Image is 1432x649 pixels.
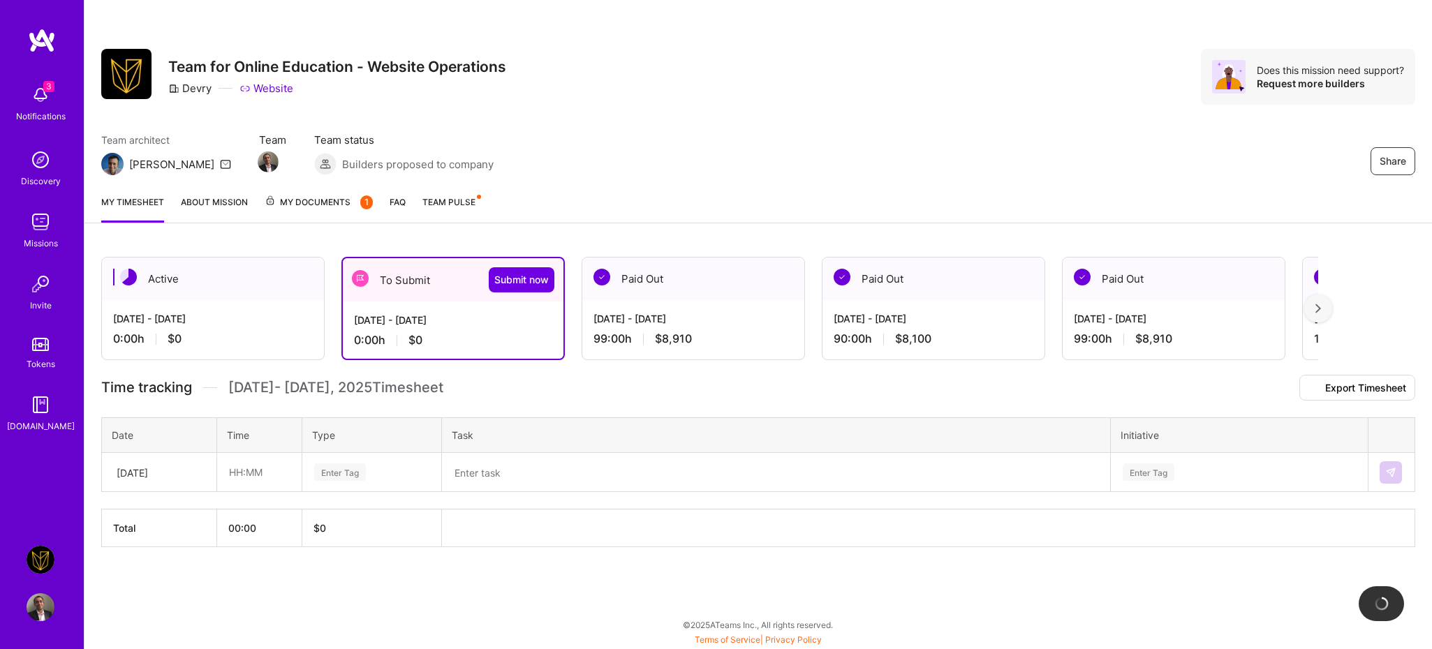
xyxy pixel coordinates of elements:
[258,151,279,172] img: Team Member Avatar
[27,593,54,621] img: User Avatar
[24,236,58,251] div: Missions
[27,391,54,419] img: guide book
[582,258,804,300] div: Paid Out
[834,311,1033,326] div: [DATE] - [DATE]
[1380,154,1406,168] span: Share
[593,331,793,346] div: 99:00 h
[442,418,1111,453] th: Task
[101,195,164,223] a: My timesheet
[28,28,56,53] img: logo
[895,331,931,346] span: $8,100
[390,195,406,223] a: FAQ
[217,509,302,547] th: 00:00
[43,81,54,92] span: 3
[765,634,822,645] a: Privacy Policy
[1135,331,1172,346] span: $8,910
[23,593,58,621] a: User Avatar
[494,273,549,287] span: Submit now
[1121,428,1358,442] div: Initiative
[27,357,55,371] div: Tokens
[314,153,337,175] img: Builders proposed to company
[102,418,217,453] th: Date
[360,195,373,209] div: 1
[101,49,152,99] img: Company Logo
[489,267,554,292] button: Submit now
[168,58,506,75] h3: Team for Online Education - Website Operations
[259,133,286,147] span: Team
[168,331,182,346] span: $0
[1074,269,1091,285] img: Paid Out
[342,157,494,172] span: Builders proposed to company
[314,461,366,483] div: Enter Tag
[21,174,61,188] div: Discovery
[1212,60,1246,94] img: Avatar
[27,546,54,574] img: Devry: Team for Online Education - Website Operations
[1315,304,1321,313] img: right
[30,298,52,313] div: Invite
[32,338,49,351] img: tokens
[16,109,66,124] div: Notifications
[352,270,369,287] img: To Submit
[422,195,480,223] a: Team Pulse
[101,133,231,147] span: Team architect
[343,258,563,301] div: To Submit
[120,269,137,285] img: Active
[117,465,148,479] div: [DATE]
[408,333,422,348] span: $0
[1373,595,1390,612] img: loading
[181,195,248,223] a: About Mission
[695,634,760,645] a: Terms of Service
[129,157,214,172] div: [PERSON_NAME]
[695,634,822,645] span: |
[1257,64,1404,77] div: Does this mission need support?
[822,258,1045,300] div: Paid Out
[239,81,293,96] a: Website
[220,158,231,170] i: icon Mail
[1385,467,1396,478] img: Submit
[593,269,610,285] img: Paid Out
[422,197,475,207] span: Team Pulse
[113,331,313,346] div: 0:00 h
[259,150,277,174] a: Team Member Avatar
[354,313,552,327] div: [DATE] - [DATE]
[1063,258,1285,300] div: Paid Out
[1074,331,1274,346] div: 99:00 h
[193,469,200,476] i: icon Chevron
[1257,77,1404,90] div: Request more builders
[265,195,373,210] span: My Documents
[102,509,217,547] th: Total
[101,379,192,396] span: Time tracking
[302,418,442,453] th: Type
[1074,311,1274,326] div: [DATE] - [DATE]
[1314,269,1331,285] img: Paid Out
[113,311,313,326] div: [DATE] - [DATE]
[218,454,301,491] input: HH:MM
[27,270,54,298] img: Invite
[27,81,54,109] img: bell
[593,311,793,326] div: [DATE] - [DATE]
[27,146,54,174] img: discovery
[168,81,212,96] div: Devry
[265,195,373,223] a: My Documents1
[7,419,75,433] div: [DOMAIN_NAME]
[1371,147,1415,175] button: Share
[27,208,54,236] img: teamwork
[314,133,494,147] span: Team status
[84,607,1432,642] div: © 2025 ATeams Inc., All rights reserved.
[23,546,58,574] a: Devry: Team for Online Education - Website Operations
[313,522,326,534] span: $ 0
[227,428,292,442] div: Time
[1308,384,1320,394] i: icon Download
[1299,375,1415,401] button: Export Timesheet
[228,379,443,396] span: [DATE] - [DATE] , 2025 Timesheet
[102,258,324,300] div: Active
[834,269,850,285] img: Paid Out
[1123,461,1174,483] div: Enter Tag
[354,333,552,348] div: 0:00 h
[101,153,124,175] img: Team Architect
[168,83,179,94] i: icon CompanyGray
[655,331,692,346] span: $8,910
[834,331,1033,346] div: 90:00 h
